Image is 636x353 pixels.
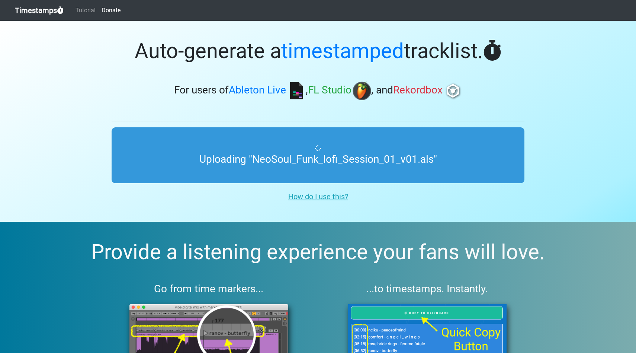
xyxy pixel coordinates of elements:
span: Rekordbox [393,84,443,96]
h3: Go from time markers... [112,283,306,295]
u: How do I use this? [288,192,348,201]
img: ableton.png [287,82,306,100]
span: FL Studio [308,84,351,96]
a: Donate [99,3,123,18]
h3: For users of , , and [112,82,524,100]
img: rb.png [444,82,462,100]
span: timestamped [281,39,404,63]
h1: Auto-generate a tracklist. [112,39,524,64]
img: fl.png [353,82,371,100]
span: Ableton Live [229,84,286,96]
h3: ...to timestamps. Instantly. [330,283,525,295]
a: Timestamps [15,3,64,18]
h2: Provide a listening experience your fans will love. [18,240,618,265]
a: Tutorial [73,3,99,18]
